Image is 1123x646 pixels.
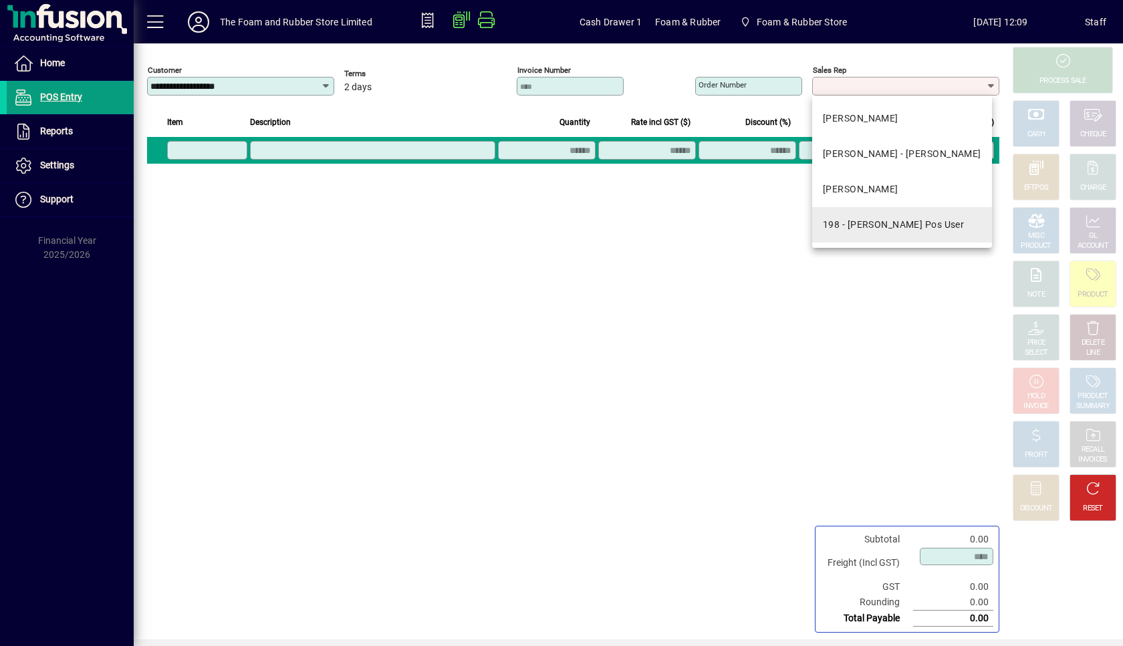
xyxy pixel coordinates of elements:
[7,47,134,80] a: Home
[913,532,993,547] td: 0.00
[1021,241,1051,251] div: PRODUCT
[1027,130,1045,140] div: CASH
[250,115,291,130] span: Description
[812,207,992,243] mat-option: 198 - Shane Pos User
[823,218,964,232] div: 198 - [PERSON_NAME] Pos User
[913,595,993,611] td: 0.00
[1078,391,1108,401] div: PRODUCT
[734,10,852,34] span: Foam & Rubber Store
[821,611,913,627] td: Total Payable
[1080,183,1106,193] div: CHARGE
[655,11,721,33] span: Foam & Rubber
[821,547,913,579] td: Freight (Incl GST)
[913,611,993,627] td: 0.00
[1027,338,1045,348] div: PRICE
[1078,455,1107,465] div: INVOICES
[812,172,992,207] mat-option: SHANE - Shane
[40,57,65,68] span: Home
[344,69,424,78] span: Terms
[7,183,134,216] a: Support
[757,11,847,33] span: Foam & Rubber Store
[823,182,898,196] div: [PERSON_NAME]
[1020,504,1052,514] div: DISCOUNT
[1086,348,1100,358] div: LINE
[517,65,571,75] mat-label: Invoice number
[821,532,913,547] td: Subtotal
[1080,130,1106,140] div: CHEQUE
[1024,183,1049,193] div: EFTPOS
[559,115,590,130] span: Quantity
[1078,290,1108,300] div: PRODUCT
[699,80,747,90] mat-label: Order number
[1078,241,1108,251] div: ACCOUNT
[1082,445,1105,455] div: RECALL
[631,115,691,130] span: Rate incl GST ($)
[823,147,981,161] div: [PERSON_NAME] - [PERSON_NAME]
[580,11,642,33] span: Cash Drawer 1
[344,82,372,93] span: 2 days
[1085,11,1106,33] div: Staff
[1027,290,1045,300] div: NOTE
[812,136,992,172] mat-option: EMMA - Emma Ormsby
[1082,338,1104,348] div: DELETE
[1089,231,1098,241] div: GL
[167,115,183,130] span: Item
[7,149,134,182] a: Settings
[1025,450,1047,460] div: PROFIT
[812,101,992,136] mat-option: DAVE - Dave
[220,11,372,33] div: The Foam and Rubber Store Limited
[823,112,898,126] div: [PERSON_NAME]
[7,115,134,148] a: Reports
[745,115,791,130] span: Discount (%)
[148,65,182,75] mat-label: Customer
[916,11,1085,33] span: [DATE] 12:09
[813,65,846,75] mat-label: Sales rep
[821,595,913,611] td: Rounding
[1083,504,1103,514] div: RESET
[1076,401,1110,412] div: SUMMARY
[40,160,74,170] span: Settings
[1025,348,1048,358] div: SELECT
[821,579,913,595] td: GST
[1027,391,1045,401] div: HOLD
[1039,76,1086,86] div: PROCESS SALE
[40,92,82,102] span: POS Entry
[1023,401,1048,412] div: INVOICE
[40,194,74,204] span: Support
[177,10,220,34] button: Profile
[913,579,993,595] td: 0.00
[40,126,73,136] span: Reports
[1028,231,1044,241] div: MISC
